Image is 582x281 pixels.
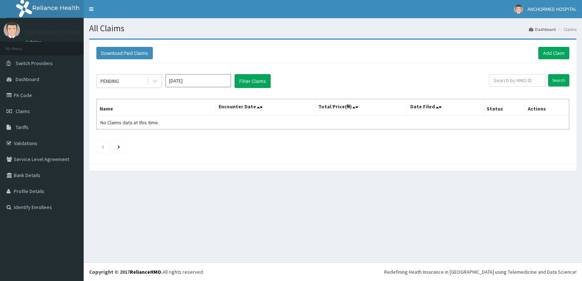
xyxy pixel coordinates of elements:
[96,47,153,59] button: Download Paid Claims
[557,26,577,32] li: Claims
[548,74,569,87] input: Search
[538,47,569,59] a: Add Claim
[216,99,315,116] th: Encounter Date
[101,143,104,150] a: Previous page
[100,77,119,85] div: PENDING
[25,29,91,36] p: ANCHORMED HOSPITAL
[16,124,29,131] span: Tariffs
[4,22,20,38] img: User Image
[16,60,53,67] span: Switch Providers
[166,74,231,87] input: Select Month and Year
[407,99,484,116] th: Date Filed
[25,40,43,45] a: Online
[527,6,577,12] span: ANCHORMED HOSPITAL
[514,5,523,14] img: User Image
[235,74,271,88] button: Filter Claims
[315,99,407,116] th: Total Price(₦)
[16,76,39,83] span: Dashboard
[489,74,546,87] input: Search by HMO ID
[84,262,582,281] footer: All rights reserved.
[384,268,577,276] div: Redefining Heath Insurance in [GEOGRAPHIC_DATA] using Telemedicine and Data Science!
[89,269,163,275] strong: Copyright © 2017 .
[529,26,556,32] a: Dashboard
[483,99,525,116] th: Status
[130,269,161,275] a: RelianceHMO
[525,99,569,116] th: Actions
[100,119,159,126] span: No Claims data at this time.
[89,24,577,33] h1: All Claims
[16,108,30,115] span: Claims
[117,143,120,150] a: Next page
[97,99,216,116] th: Name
